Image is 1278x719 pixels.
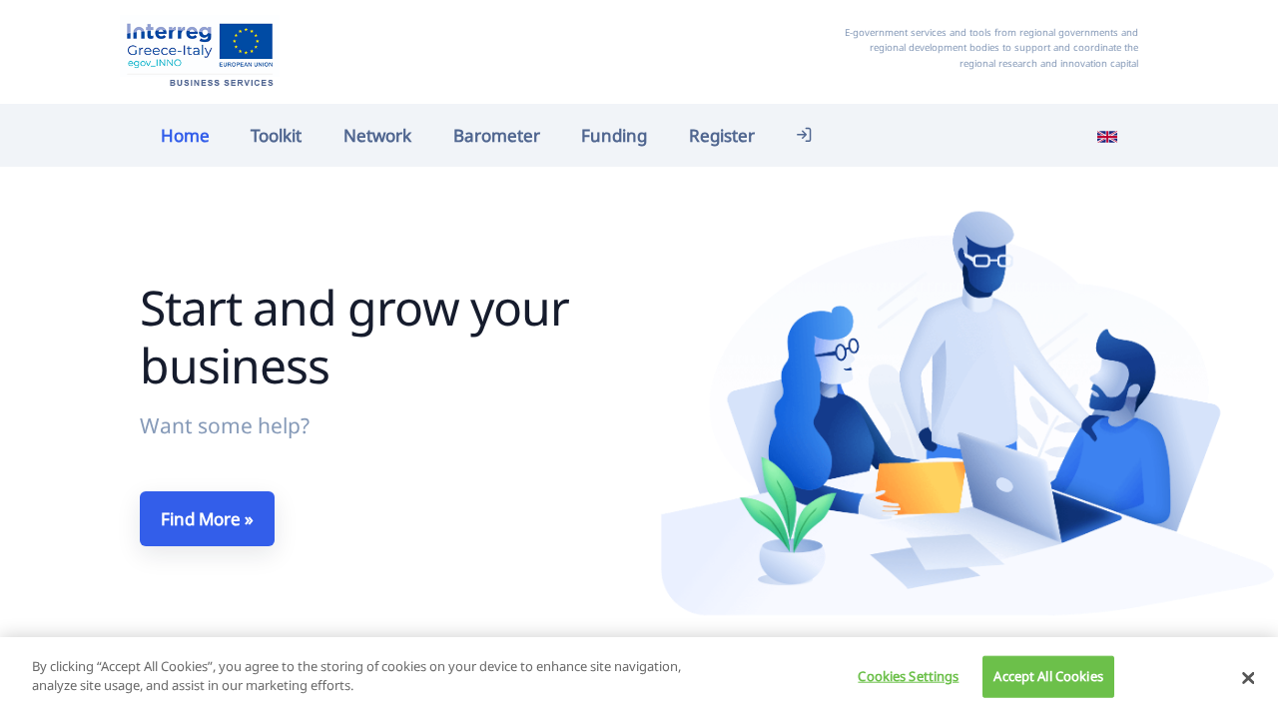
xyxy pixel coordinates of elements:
[668,114,776,157] a: Register
[322,114,432,157] a: Network
[140,491,275,546] a: Find More »
[140,409,619,443] p: Want some help?
[1097,127,1117,147] img: en_flag.svg
[231,114,323,157] a: Toolkit
[120,15,280,89] img: Home
[432,114,561,157] a: Barometer
[560,114,668,157] a: Funding
[841,657,965,697] button: Cookies Settings
[1242,669,1254,687] button: Close
[32,657,703,696] p: By clicking “Accept All Cookies”, you agree to the storing of cookies on your device to enhance s...
[140,279,619,393] h1: Start and grow your business
[982,656,1113,698] button: Accept All Cookies
[140,114,231,157] a: Home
